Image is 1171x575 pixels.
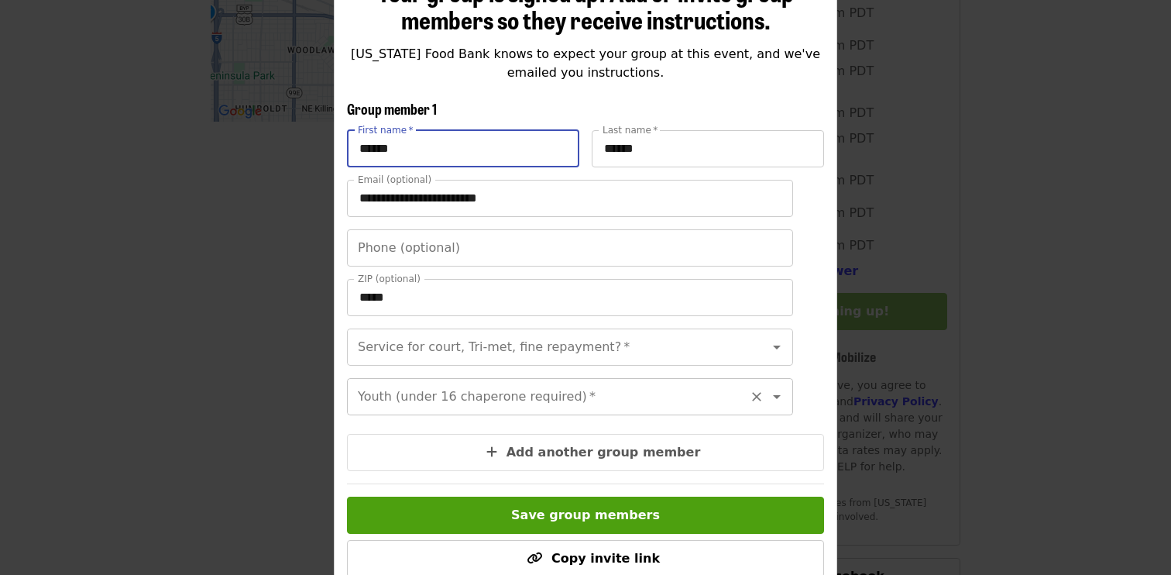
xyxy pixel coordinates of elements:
[358,175,431,184] label: Email (optional)
[507,445,701,460] span: Add another group member
[347,130,579,167] input: First name
[347,98,437,119] span: Group member 1
[347,497,824,534] button: Save group members
[746,386,768,408] button: Clear
[551,551,660,566] span: Copy invite link
[603,126,658,135] label: Last name
[351,46,820,80] span: [US_STATE] Food Bank knows to expect your group at this event, and we've emailed you instructions.
[358,274,421,284] label: ZIP (optional)
[511,508,660,522] span: Save group members
[486,445,497,460] i: plus icon
[347,434,824,471] button: Add another group member
[358,126,414,135] label: First name
[347,229,793,267] input: Phone (optional)
[347,180,793,217] input: Email (optional)
[527,551,542,566] i: link icon
[347,279,793,316] input: ZIP (optional)
[766,336,788,358] button: Open
[766,386,788,408] button: Open
[592,130,824,167] input: Last name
